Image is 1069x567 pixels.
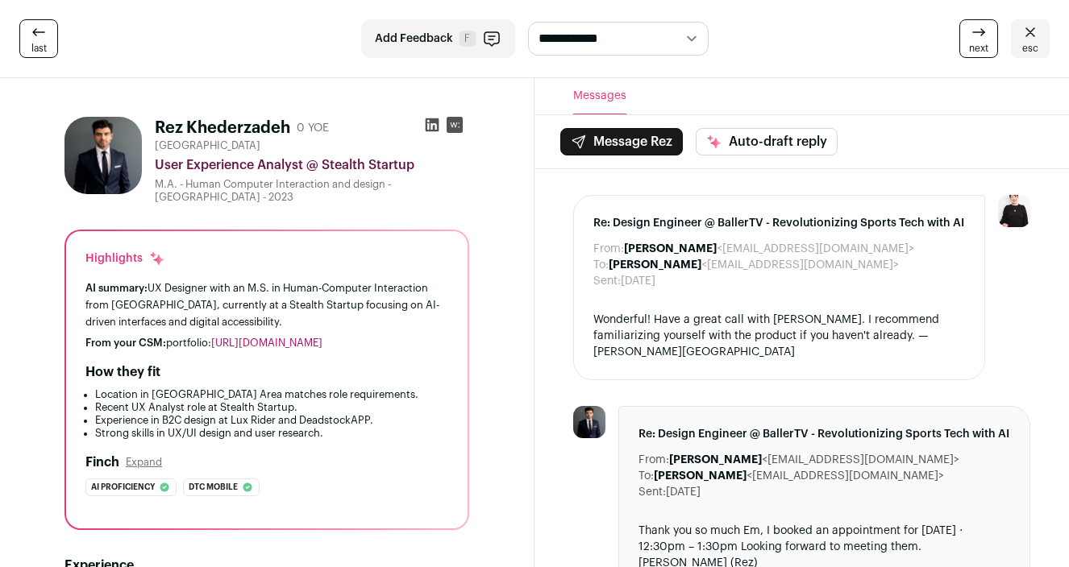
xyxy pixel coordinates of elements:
[95,388,448,401] li: Location in [GEOGRAPHIC_DATA] Area matches role requirements.
[64,117,142,194] img: 2c9804a3ee6e0c21e0507a7eafa049cd54d2b60f61d97183f19f14e8a89e48df.jpg
[85,337,166,348] span: From your CSM:
[85,283,148,293] span: AI summary:
[593,312,965,360] div: Wonderful! Have a great call with [PERSON_NAME]. I recommend familiarizing yourself with the prod...
[155,139,260,152] span: [GEOGRAPHIC_DATA]
[85,362,160,382] h2: How they fit
[624,241,914,257] dd: <[EMAIL_ADDRESS][DOMAIN_NAME]>
[666,484,701,500] dd: [DATE]
[638,484,666,500] dt: Sent:
[624,243,717,255] b: [PERSON_NAME]
[375,31,453,47] span: Add Feedback
[654,470,747,482] b: [PERSON_NAME]
[998,195,1030,227] img: 9240684-medium_jpg
[460,31,476,47] span: F
[155,178,469,204] div: M.A. - Human Computer Interaction and design - [GEOGRAPHIC_DATA] - 2023
[95,401,448,414] li: Recent UX Analyst role at Stealth Startup.
[969,42,988,55] span: next
[85,279,448,330] div: UX Designer with an M.S. in Human-Computer Interaction from [GEOGRAPHIC_DATA], currently at a Ste...
[573,78,626,114] button: Messages
[1022,42,1038,55] span: esc
[85,453,119,472] h2: Finch
[638,426,1010,442] span: Re: Design Engineer @ BallerTV - Revolutionizing Sports Tech with AI
[297,120,329,136] div: 0 YOE
[593,215,965,231] span: Re: Design Engineer @ BallerTV - Revolutionizing Sports Tech with AI
[189,479,238,495] span: Dtc mobile
[19,19,58,58] a: last
[560,128,683,155] button: Message Rez
[91,479,155,495] span: Ai proficiency
[573,406,605,438] img: 2c9804a3ee6e0c21e0507a7eafa049cd54d2b60f61d97183f19f14e8a89e48df.jpg
[95,414,448,427] li: Experience in B2C design at Lux Rider and DeadstockAPP.
[155,117,290,139] h1: Rez Khederzadeh
[85,250,165,267] div: Highlights
[609,257,899,273] dd: <[EMAIL_ADDRESS][DOMAIN_NAME]>
[126,456,162,469] button: Expand
[593,257,609,273] dt: To:
[1011,19,1050,58] a: esc
[155,155,469,175] div: User Experience Analyst @ Stealth Startup
[85,337,448,350] div: portfolio:
[621,273,655,289] dd: [DATE]
[593,273,621,289] dt: Sent:
[654,468,944,484] dd: <[EMAIL_ADDRESS][DOMAIN_NAME]>
[609,259,701,271] b: [PERSON_NAME]
[211,337,322,348] a: [URL][DOMAIN_NAME]
[31,42,47,55] span: last
[361,19,515,58] button: Add Feedback F
[669,454,762,466] b: [PERSON_NAME]
[638,468,654,484] dt: To:
[959,19,998,58] a: next
[638,452,669,468] dt: From:
[95,427,448,440] li: Strong skills in UX/UI design and user research.
[669,452,959,468] dd: <[EMAIL_ADDRESS][DOMAIN_NAME]>
[593,241,624,257] dt: From:
[696,128,838,155] button: Auto-draft reply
